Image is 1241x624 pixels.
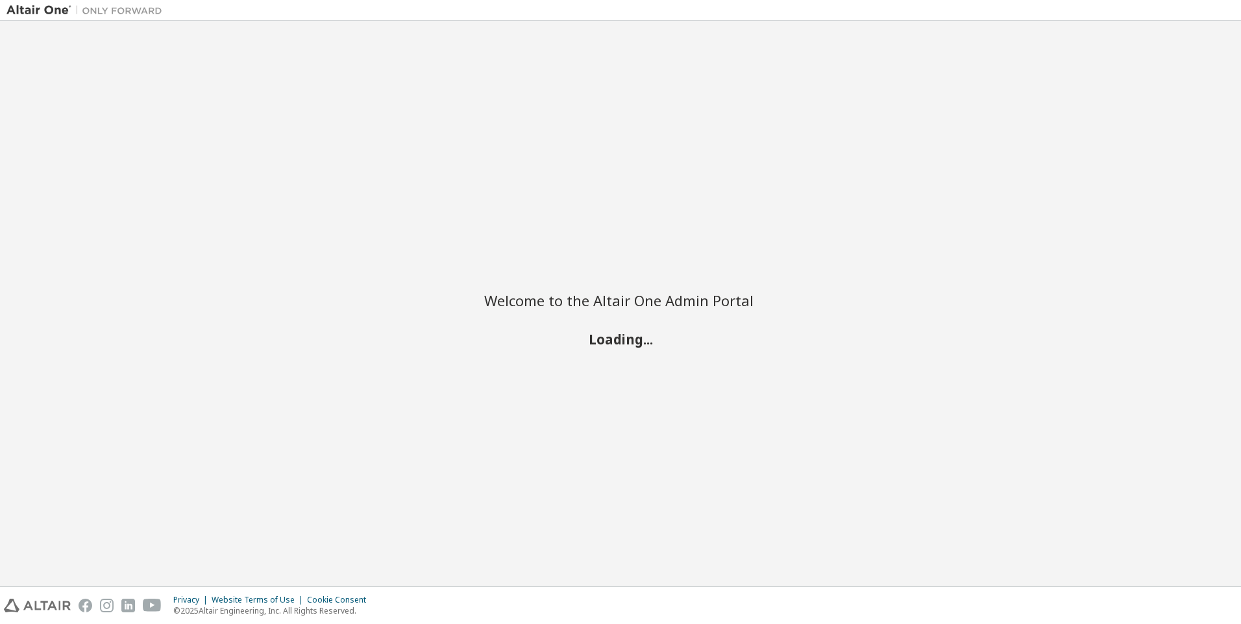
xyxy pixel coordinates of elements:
[4,599,71,612] img: altair_logo.svg
[100,599,114,612] img: instagram.svg
[212,595,307,605] div: Website Terms of Use
[173,605,374,616] p: © 2025 Altair Engineering, Inc. All Rights Reserved.
[143,599,162,612] img: youtube.svg
[6,4,169,17] img: Altair One
[484,331,757,348] h2: Loading...
[79,599,92,612] img: facebook.svg
[173,595,212,605] div: Privacy
[484,291,757,309] h2: Welcome to the Altair One Admin Portal
[121,599,135,612] img: linkedin.svg
[307,595,374,605] div: Cookie Consent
